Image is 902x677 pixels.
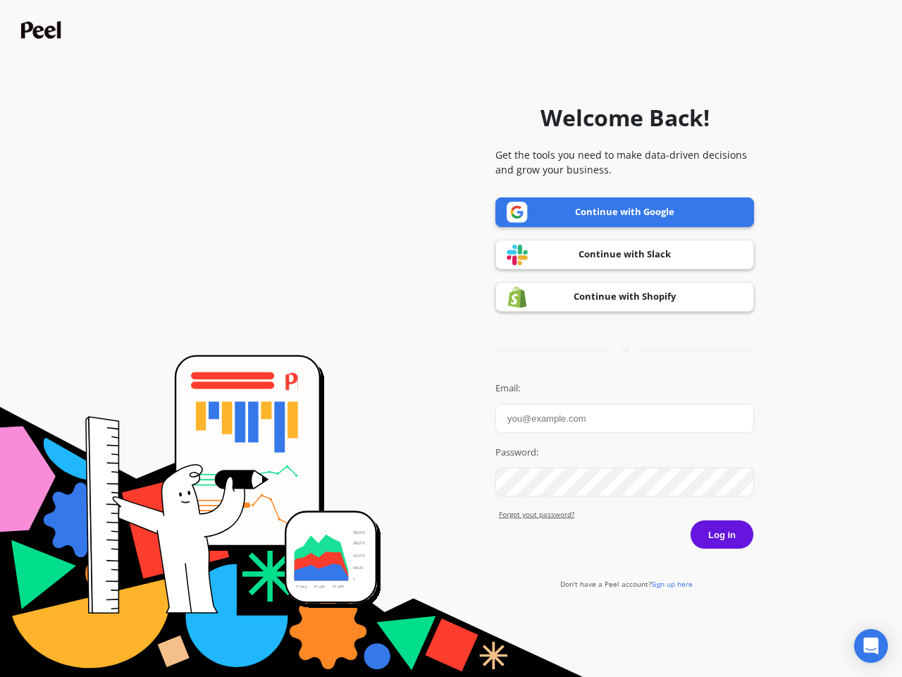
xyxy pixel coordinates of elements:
[495,147,754,177] p: Get the tools you need to make data-driven decisions and grow your business.
[560,579,693,589] a: Don't have a Peel account?Sign up here
[690,520,754,549] button: Log in
[21,21,65,39] img: Peel
[651,579,693,589] span: Sign up here
[495,446,754,460] label: Password:
[495,404,754,433] input: you@example.com
[854,629,888,663] div: Open Intercom Messenger
[495,197,754,227] a: Continue with Google
[507,202,528,223] img: Google logo
[540,101,710,135] h1: Welcome Back!
[495,345,754,355] div: or
[499,509,754,520] a: Forgot yout password?
[507,244,528,266] img: Slack logo
[495,240,754,269] a: Continue with Slack
[507,286,528,308] img: Shopify logo
[495,382,754,396] label: Email:
[495,282,754,312] a: Continue with Shopify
